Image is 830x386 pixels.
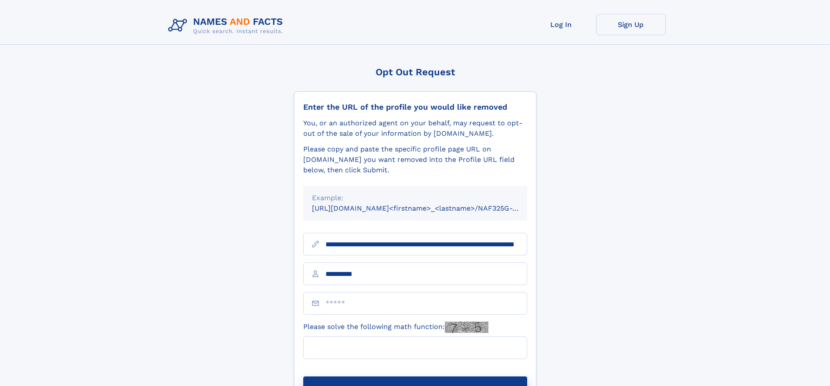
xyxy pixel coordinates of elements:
[303,144,527,175] div: Please copy and paste the specific profile page URL on [DOMAIN_NAME] you want removed into the Pr...
[526,14,596,35] a: Log In
[303,118,527,139] div: You, or an authorized agent on your behalf, may request to opt-out of the sale of your informatio...
[312,193,518,203] div: Example:
[303,322,488,333] label: Please solve the following math function:
[596,14,666,35] a: Sign Up
[294,67,536,77] div: Opt Out Request
[312,204,544,212] small: [URL][DOMAIN_NAME]<firstname>_<lastname>/NAF325G-xxxxxxxx
[303,102,527,112] div: Enter the URL of the profile you would like removed
[165,14,290,37] img: Logo Names and Facts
